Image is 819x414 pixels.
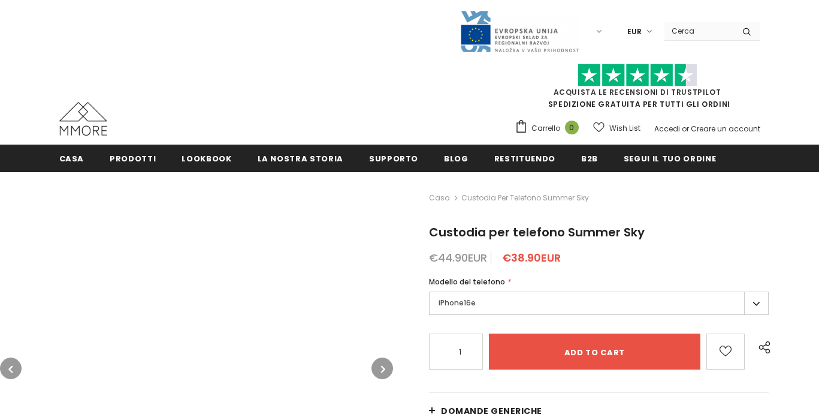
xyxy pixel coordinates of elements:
[429,292,769,315] label: iPhone16e
[565,121,579,134] span: 0
[531,122,560,134] span: Carrello
[682,124,689,134] span: or
[59,102,107,136] img: Casi MMORE
[627,26,642,38] span: EUR
[182,153,231,164] span: Lookbook
[494,145,555,172] a: Restituendo
[429,250,487,265] span: €44.90EUR
[554,87,721,97] a: Acquista le recensioni di TrustPilot
[624,145,716,172] a: Segui il tuo ordine
[429,191,450,205] a: Casa
[182,145,231,172] a: Lookbook
[494,153,555,164] span: Restituendo
[578,64,697,87] img: Fidati di Pilot Stars
[489,334,700,370] input: Add to cart
[581,145,598,172] a: B2B
[444,153,469,164] span: Blog
[515,119,585,137] a: Carrello 0
[515,69,760,109] span: SPEDIZIONE GRATUITA PER TUTTI GLI ORDINI
[429,277,505,287] span: Modello del telefono
[461,191,589,205] span: Custodia per telefono Summer Sky
[59,153,84,164] span: Casa
[460,10,579,53] img: Javni Razpis
[110,153,156,164] span: Prodotti
[369,145,418,172] a: supporto
[609,122,640,134] span: Wish List
[258,145,343,172] a: La nostra storia
[593,118,640,139] a: Wish List
[691,124,760,134] a: Creare un account
[664,22,733,40] input: Search Site
[59,145,84,172] a: Casa
[460,26,579,36] a: Javni Razpis
[444,145,469,172] a: Blog
[258,153,343,164] span: La nostra storia
[581,153,598,164] span: B2B
[624,153,716,164] span: Segui il tuo ordine
[654,124,680,134] a: Accedi
[429,224,645,241] span: Custodia per telefono Summer Sky
[369,153,418,164] span: supporto
[110,145,156,172] a: Prodotti
[502,250,561,265] span: €38.90EUR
